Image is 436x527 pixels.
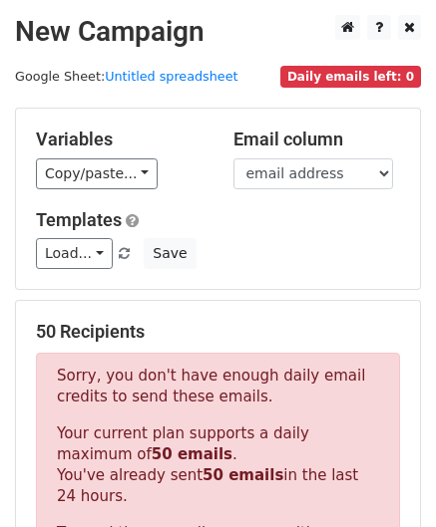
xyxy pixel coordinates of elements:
h5: 50 Recipients [36,321,400,343]
p: Sorry, you don't have enough daily email credits to send these emails. [57,366,379,407]
a: Copy/paste... [36,158,158,189]
button: Save [144,238,196,269]
h5: Variables [36,129,204,150]
p: Your current plan supports a daily maximum of . You've already sent in the last 24 hours. [57,423,379,507]
a: Daily emails left: 0 [280,69,421,84]
strong: 50 emails [203,466,283,484]
small: Google Sheet: [15,69,238,84]
a: Untitled spreadsheet [105,69,237,84]
a: Load... [36,238,113,269]
span: Daily emails left: 0 [280,66,421,88]
strong: 50 emails [152,445,232,463]
h5: Email column [233,129,401,150]
h2: New Campaign [15,15,421,49]
a: Templates [36,209,122,230]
